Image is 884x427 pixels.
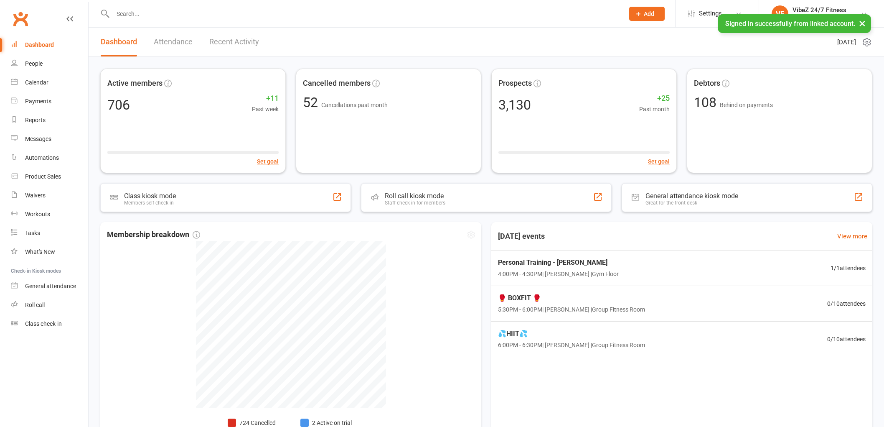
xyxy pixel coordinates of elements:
[25,173,61,180] div: Product Sales
[498,328,645,339] span: 💦HIIT💦
[11,243,88,261] a: What's New
[11,54,88,73] a: People
[831,263,866,273] span: 1 / 1 attendees
[25,136,51,142] div: Messages
[11,36,88,54] a: Dashboard
[25,98,51,105] div: Payments
[694,95,720,110] span: 108
[491,229,551,244] h3: [DATE] events
[10,8,31,29] a: Clubworx
[107,98,130,112] div: 706
[25,283,76,289] div: General attendance
[639,105,670,114] span: Past month
[645,192,738,200] div: General attendance kiosk mode
[648,157,670,166] button: Set goal
[124,192,176,200] div: Class kiosk mode
[25,230,40,236] div: Tasks
[124,200,176,206] div: Members self check-in
[498,293,645,304] span: 🥊 BOXFIT 🥊
[107,77,163,89] span: Active members
[837,37,856,47] span: [DATE]
[11,111,88,130] a: Reports
[699,4,722,23] span: Settings
[11,130,88,148] a: Messages
[385,192,445,200] div: Roll call kiosk mode
[25,211,50,217] div: Workouts
[101,28,137,56] a: Dashboard
[11,205,88,224] a: Workouts
[25,192,46,199] div: Waivers
[25,302,45,308] div: Roll call
[25,154,59,161] div: Automations
[629,7,665,21] button: Add
[11,224,88,243] a: Tasks
[257,157,279,166] button: Set goal
[110,8,618,20] input: Search...
[645,200,738,206] div: Great for the front desk
[321,102,388,108] span: Cancellations past month
[209,28,259,56] a: Recent Activity
[154,28,193,56] a: Attendance
[11,73,88,92] a: Calendar
[827,335,866,344] span: 0 / 10 attendees
[855,14,870,32] button: ×
[498,98,531,112] div: 3,130
[252,105,279,114] span: Past week
[793,6,846,14] div: VibeZ 24/7 Fitness
[720,102,773,108] span: Behind on payments
[498,340,645,350] span: 6:00PM - 6:30PM | [PERSON_NAME] | Group Fitness Room
[252,92,279,105] span: +11
[498,257,619,268] span: Personal Training - [PERSON_NAME]
[827,299,866,308] span: 0 / 10 attendees
[303,95,321,110] span: 52
[498,305,645,314] span: 5:30PM - 6:00PM | [PERSON_NAME] | Group Fitness Room
[694,77,720,89] span: Debtors
[11,92,88,111] a: Payments
[25,320,62,327] div: Class check-in
[25,79,48,86] div: Calendar
[11,148,88,167] a: Automations
[11,277,88,296] a: General attendance kiosk mode
[498,77,532,89] span: Prospects
[303,77,371,89] span: Cancelled members
[25,60,43,67] div: People
[639,92,670,105] span: +25
[498,269,619,279] span: 4:00PM - 4:30PM | [PERSON_NAME] | Gym Floor
[385,200,445,206] div: Staff check-in for members
[107,229,200,241] span: Membership breakdown
[11,296,88,314] a: Roll call
[837,231,867,241] a: View more
[25,41,54,48] div: Dashboard
[793,14,846,21] div: VibeZ 24/7 Fitness
[725,20,855,28] span: Signed in successfully from linked account.
[11,167,88,186] a: Product Sales
[644,10,654,17] span: Add
[11,314,88,333] a: Class kiosk mode
[25,117,46,123] div: Reports
[25,248,55,255] div: What's New
[772,5,788,22] div: VF
[11,186,88,205] a: Waivers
